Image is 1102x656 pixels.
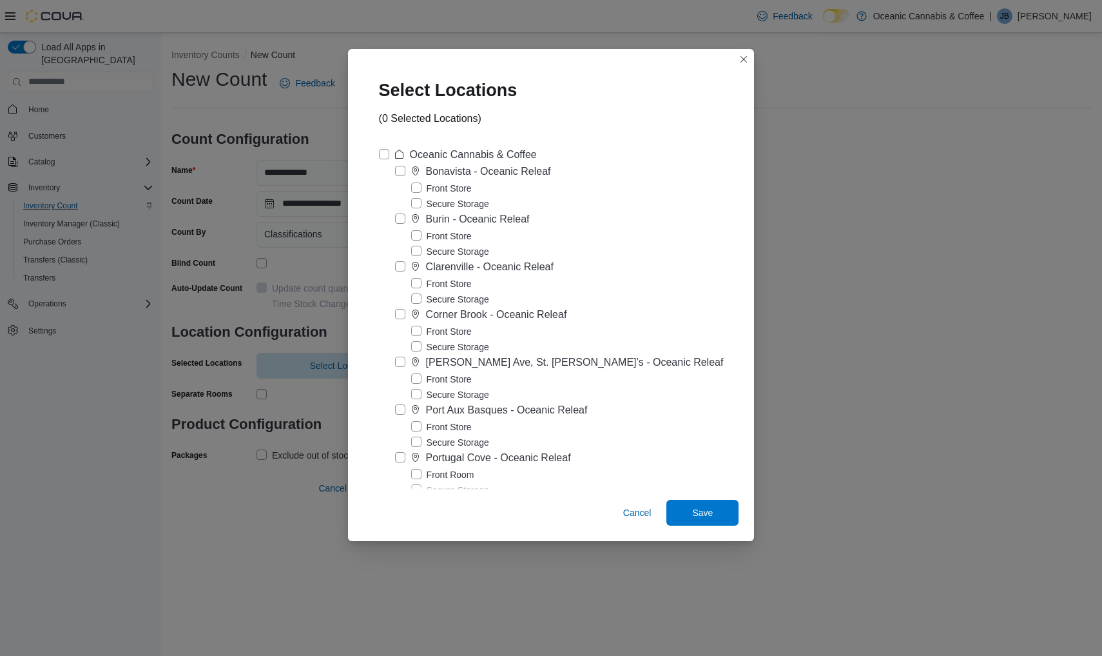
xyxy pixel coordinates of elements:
div: Corner Brook - Oceanic Releaf [426,307,567,323]
div: Oceanic Cannabis & Coffee [410,147,537,163]
button: Cancel [618,500,657,526]
div: [PERSON_NAME] Ave, St. [PERSON_NAME]’s - Oceanic Releaf [426,355,724,370]
button: Save [666,500,739,526]
label: Secure Storage [411,292,489,307]
label: Secure Storage [411,244,489,259]
label: Secure Storage [411,339,489,355]
div: Bonavista - Oceanic Releaf [426,164,551,179]
div: Burin - Oceanic Releaf [426,212,530,227]
label: Secure Storage [411,482,489,498]
span: Cancel [623,506,652,519]
label: Front Store [411,419,472,435]
label: Secure Storage [411,387,489,403]
button: Closes this modal window [736,52,751,67]
div: Portugal Cove - Oceanic Releaf [426,450,571,466]
div: (0 Selected Locations) [379,111,481,126]
div: Select Locations [363,65,543,111]
label: Front Store [411,228,472,244]
span: Save [692,506,713,519]
label: Secure Storage [411,196,489,212]
label: Front Store [411,324,472,339]
div: Clarenville - Oceanic Releaf [426,259,554,275]
label: Front Store [411,181,472,196]
label: Front Store [411,372,472,387]
label: Front Room [411,467,474,482]
label: Front Store [411,276,472,292]
label: Secure Storage [411,435,489,450]
div: Port Aux Basques - Oceanic Releaf [426,403,588,418]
